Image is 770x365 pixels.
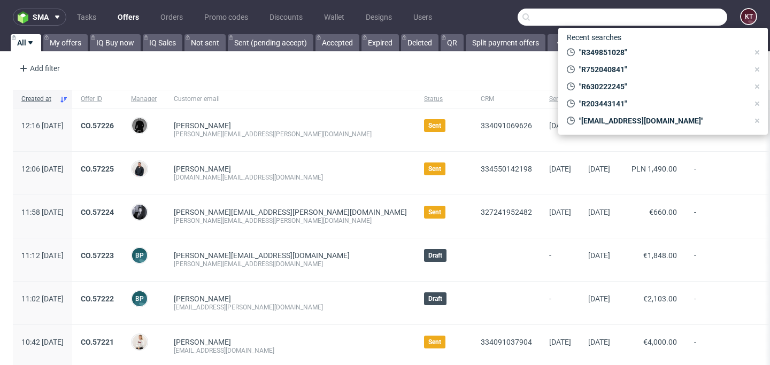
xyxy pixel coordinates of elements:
a: CO.57223 [81,251,114,260]
span: 12:16 [DATE] [21,121,64,130]
a: CO.57222 [81,294,114,303]
a: 327241952482 [481,208,532,216]
img: Dawid Urbanowicz [132,118,147,133]
a: Wallet [318,9,351,26]
a: Discounts [263,9,309,26]
span: Sent [428,121,441,130]
a: [PERSON_NAME] [174,121,231,130]
span: "R630222245" [575,81,749,92]
div: [EMAIL_ADDRESS][DOMAIN_NAME] [174,346,407,355]
a: CO.57226 [81,121,114,130]
span: Draft [428,294,442,303]
span: [DATE] [588,165,610,173]
span: €1,848.00 [643,251,677,260]
span: [DATE] [549,121,571,130]
a: CO.57225 [81,165,114,173]
span: PLN 1,490.00 [632,165,677,173]
span: Created at [21,95,55,104]
span: [PERSON_NAME][EMAIL_ADDRESS][DOMAIN_NAME] [174,251,350,260]
span: "R752040841" [575,64,749,75]
img: Adrian Margula [132,161,147,176]
a: IQ Sales [143,34,182,51]
a: [PERSON_NAME] [174,294,231,303]
span: CRM [481,95,532,104]
img: logo [18,11,33,24]
a: 334091037904 [481,338,532,346]
a: Expired [361,34,399,51]
a: Not sent [184,34,226,51]
img: Philippe Dubuy [132,205,147,220]
figcaption: KT [741,9,756,24]
a: Tasks [71,9,103,26]
a: Offers [111,9,145,26]
span: Recent searches [563,29,626,46]
a: Sent (pending accept) [228,34,313,51]
span: [DATE] [588,338,610,346]
div: [PERSON_NAME][EMAIL_ADDRESS][PERSON_NAME][DOMAIN_NAME] [174,216,407,225]
a: Deleted [401,34,438,51]
span: Draft [428,251,442,260]
span: sma [33,13,49,21]
a: CO.57221 [81,338,114,346]
span: 11:12 [DATE] [21,251,64,260]
a: 334091069626 [481,121,532,130]
span: [DATE] [588,251,610,260]
span: [DATE] [549,165,571,173]
a: Split payment offers [466,34,545,51]
a: [PERSON_NAME] [174,338,231,346]
div: [PERSON_NAME][EMAIL_ADDRESS][DOMAIN_NAME] [174,260,407,268]
figcaption: BP [132,291,147,306]
span: "R349851028" [575,47,749,58]
span: [DATE] [588,208,610,216]
div: [DOMAIN_NAME][EMAIL_ADDRESS][DOMAIN_NAME] [174,173,407,182]
a: QR [441,34,464,51]
span: Sent [428,208,441,216]
span: - [549,294,571,312]
span: Customer email [174,95,407,104]
span: 10:42 [DATE] [21,338,64,346]
span: €2,103.00 [643,294,677,303]
figcaption: BP [132,248,147,263]
span: 11:58 [DATE] [21,208,64,216]
span: "[EMAIL_ADDRESS][DOMAIN_NAME]" [575,115,749,126]
a: Promo codes [198,9,255,26]
a: IQ Buy now [90,34,141,51]
span: 12:06 [DATE] [21,165,64,173]
span: Offer ID [81,95,114,104]
a: Orders [154,9,189,26]
div: Add filter [15,60,62,77]
span: [DATE] [549,208,571,216]
a: Designs [359,9,398,26]
span: €4,000.00 [643,338,677,346]
span: [DATE] [588,294,610,303]
img: Mari Fok [132,335,147,350]
a: All [11,34,41,51]
span: [PERSON_NAME][EMAIL_ADDRESS][PERSON_NAME][DOMAIN_NAME] [174,208,407,216]
span: 11:02 [DATE] [21,294,64,303]
span: Manager [131,95,157,104]
a: Users [407,9,438,26]
button: sma [13,9,66,26]
a: 334550142198 [481,165,532,173]
div: [EMAIL_ADDRESS][PERSON_NAME][DOMAIN_NAME] [174,303,407,312]
div: [PERSON_NAME][EMAIL_ADDRESS][PERSON_NAME][DOMAIN_NAME] [174,130,407,138]
span: [DATE] [549,338,571,346]
a: Accepted [315,34,359,51]
span: Sent [428,165,441,173]
a: CO.57224 [81,208,114,216]
span: €660.00 [649,208,677,216]
span: Sent [428,338,441,346]
span: Status [424,95,464,104]
span: "R203443141" [575,98,749,109]
span: - [549,251,571,268]
a: [PERSON_NAME] [174,165,231,173]
span: Sent on [549,95,571,104]
a: My offers [43,34,88,51]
